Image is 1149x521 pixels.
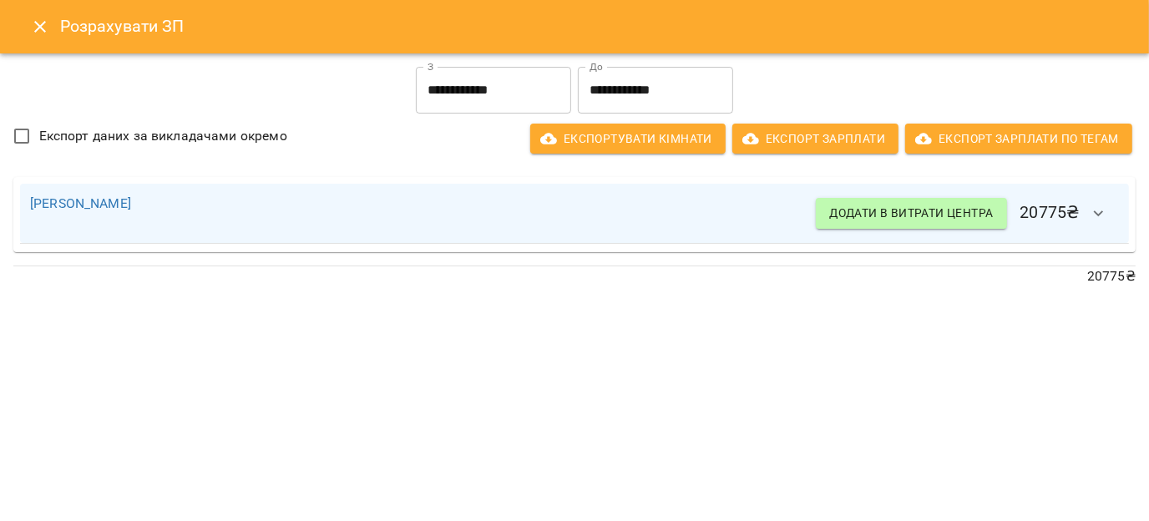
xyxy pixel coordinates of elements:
[816,194,1119,234] h6: 20775 ₴
[39,126,287,146] span: Експорт даних за викладачами окремо
[30,195,131,211] a: [PERSON_NAME]
[746,129,885,149] span: Експорт Зарплати
[919,129,1119,149] span: Експорт Зарплати по тегам
[829,203,993,223] span: Додати в витрати центра
[13,266,1136,286] p: 20775 ₴
[20,7,60,47] button: Close
[816,198,1006,228] button: Додати в витрати центра
[544,129,712,149] span: Експортувати кімнати
[905,124,1132,154] button: Експорт Зарплати по тегам
[732,124,898,154] button: Експорт Зарплати
[60,13,1129,39] h6: Розрахувати ЗП
[530,124,726,154] button: Експортувати кімнати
